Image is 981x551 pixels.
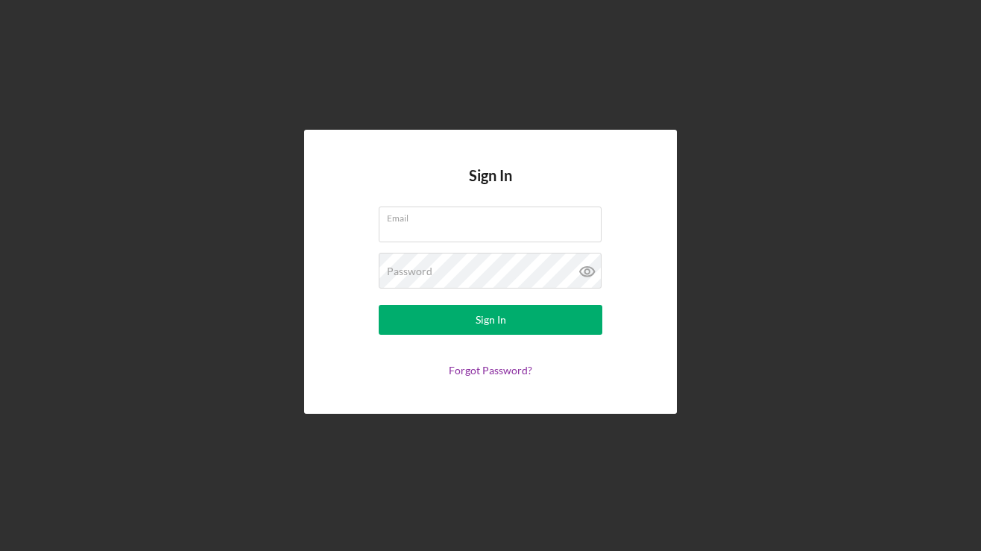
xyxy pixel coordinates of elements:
[469,167,512,207] h4: Sign In
[476,305,506,335] div: Sign In
[387,265,432,277] label: Password
[449,364,532,377] a: Forgot Password?
[379,305,602,335] button: Sign In
[387,207,602,224] label: Email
